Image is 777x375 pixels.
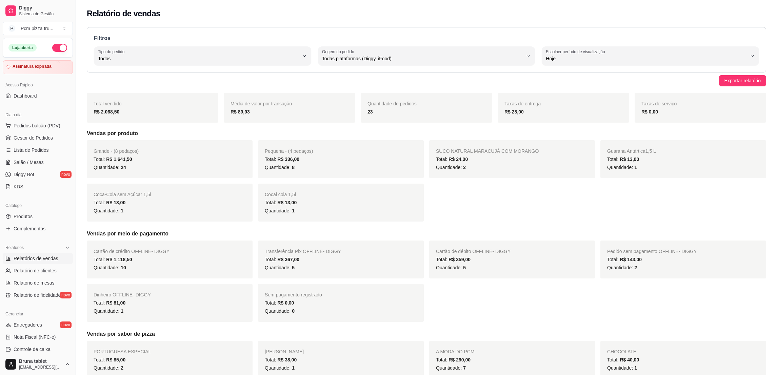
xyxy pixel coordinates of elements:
[724,77,761,84] span: Exportar relatório
[292,265,295,270] span: 5
[94,349,151,354] span: PORTUGUESA ESPECIAL
[87,230,766,238] h5: Vendas por meio de pagamento
[121,308,123,314] span: 1
[265,265,295,270] span: Quantidade:
[14,171,34,178] span: Diggy Bot
[94,192,151,197] span: Coca-Cola sem Açúcar 1,5l
[607,165,637,170] span: Quantidade:
[106,300,125,306] span: R$ 81,00
[436,148,539,154] span: SUCO NATURAL MARACUJÁ COM MORANGO
[463,265,466,270] span: 5
[87,8,160,19] h2: Relatório de vendas
[318,46,535,65] button: Origem do pedidoTodas plataformas (Diggy, iFood)
[19,358,62,364] span: Bruna tablet
[19,364,62,370] span: [EMAIL_ADDRESS][DOMAIN_NAME]
[634,265,637,270] span: 2
[265,148,313,154] span: Pequena - (4 pedaços)
[121,365,123,371] span: 2
[449,357,471,362] span: R$ 290,00
[436,265,466,270] span: Quantidade:
[3,200,73,211] div: Catálogo
[94,46,311,65] button: Tipo do pedidoTodos
[231,101,292,106] span: Média de valor por transação
[292,308,295,314] span: 0
[265,200,297,205] span: Total:
[87,330,766,338] h5: Vendas por sabor de pizza
[292,165,295,170] span: 8
[607,365,637,371] span: Quantidade:
[607,357,639,362] span: Total:
[94,165,126,170] span: Quantidade:
[620,157,639,162] span: R$ 13,00
[265,165,295,170] span: Quantidade:
[719,75,766,86] button: Exportar relatório
[3,132,73,143] a: Gestor de Pedidos
[3,181,73,192] a: KDS
[3,290,73,300] a: Relatório de fidelidadenovo
[106,257,132,262] span: R$ 1.118,50
[3,309,73,319] div: Gerenciar
[231,109,250,114] strong: R$ 89,93
[14,183,23,190] span: KDS
[265,308,295,314] span: Quantidade:
[19,5,70,11] span: Diggy
[106,157,132,162] span: R$ 1.641,50
[3,211,73,222] a: Produtos
[3,319,73,330] a: Entregadoresnovo
[449,257,471,262] span: R$ 359,00
[436,157,468,162] span: Total:
[607,349,636,354] span: CHOCOLATE
[14,159,44,166] span: Salão / Mesas
[265,300,294,306] span: Total:
[436,349,475,354] span: A MODA DO PCM
[3,60,73,74] a: Assinatura expirada
[463,165,466,170] span: 2
[607,157,639,162] span: Total:
[14,321,42,328] span: Entregadores
[265,292,322,297] span: Sem pagamento registrado
[94,200,125,205] span: Total:
[620,357,639,362] span: R$ 40,00
[94,157,132,162] span: Total:
[14,225,45,232] span: Complementos
[121,208,123,213] span: 1
[3,277,73,288] a: Relatório de mesas
[607,249,697,254] span: Pedido sem pagamento OFFLINE - DIGGY
[98,55,299,62] span: Todos
[546,49,607,55] label: Escolher período de visualização
[19,11,70,17] span: Sistema de Gestão
[436,165,466,170] span: Quantidade:
[3,253,73,264] a: Relatórios de vendas
[277,300,294,306] span: R$ 0,00
[3,344,73,355] a: Controle de caixa
[94,300,125,306] span: Total:
[367,109,373,114] strong: 23
[634,365,637,371] span: 1
[641,109,658,114] strong: R$ 0,00
[5,245,24,250] span: Relatórios
[634,165,637,170] span: 1
[94,292,151,297] span: Dinheiro OFFLINE - DIGGY
[3,356,73,372] button: Bruna tablet[EMAIL_ADDRESS][DOMAIN_NAME]
[277,257,299,262] span: R$ 367,00
[52,44,67,52] button: Alterar Status
[14,213,33,220] span: Produtos
[265,192,296,197] span: Cocal cola 1,5l
[3,332,73,342] a: Nota Fiscal (NFC-e)
[265,249,341,254] span: Transferência Pix OFFLINE - DIGGY
[277,157,299,162] span: R$ 336,00
[94,34,759,42] p: Filtros
[607,257,642,262] span: Total:
[641,101,677,106] span: Taxas de serviço
[265,257,299,262] span: Total:
[3,223,73,234] a: Complementos
[265,208,295,213] span: Quantidade:
[121,265,126,270] span: 10
[94,249,170,254] span: Cartão de crédito OFFLINE - DIGGY
[367,101,417,106] span: Quantidade de pedidos
[94,308,123,314] span: Quantidade:
[3,80,73,90] div: Acesso Rápido
[3,120,73,131] button: Pedidos balcão (PDV)
[8,25,15,32] span: P
[121,165,126,170] span: 24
